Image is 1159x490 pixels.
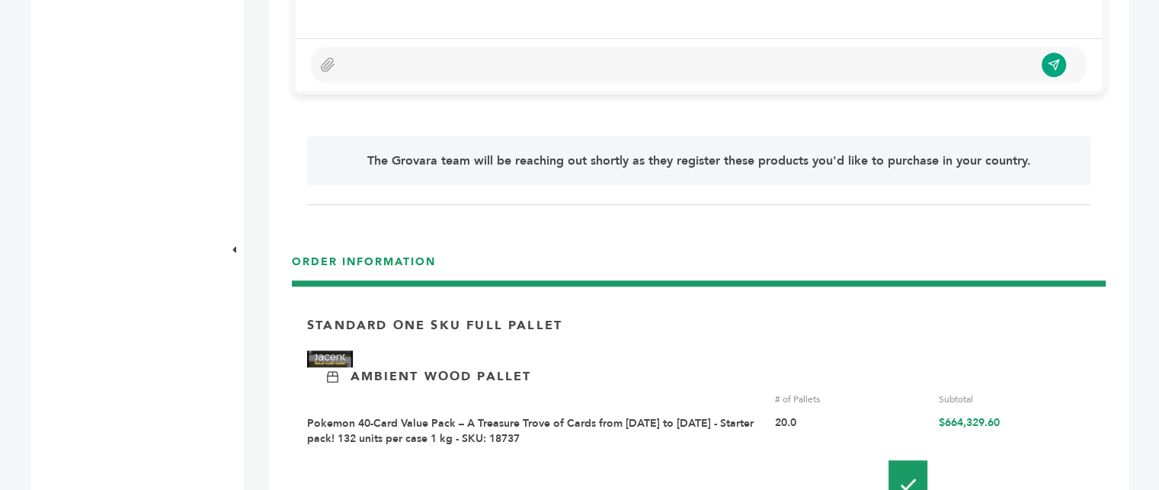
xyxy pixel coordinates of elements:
a: Pokemon 40-Card Value Pack – A Treasure Trove of Cards from [DATE] to [DATE] - Starter pack! 132 ... [307,416,754,446]
div: 20.0 [775,416,927,446]
p: Ambient Wood Pallet [351,368,531,385]
div: Subtotal [938,392,1090,406]
img: Ambient [327,371,338,383]
p: The Grovara team will be reaching out shortly as they register these products you'd like to purch... [338,152,1059,170]
p: Standard One Sku Full Pallet [307,317,562,334]
div: # of Pallets [775,392,927,406]
div: $664,329.60 [938,416,1090,446]
img: Brand Name [307,351,353,367]
h3: ORDER INFORMATION [292,255,1106,281]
